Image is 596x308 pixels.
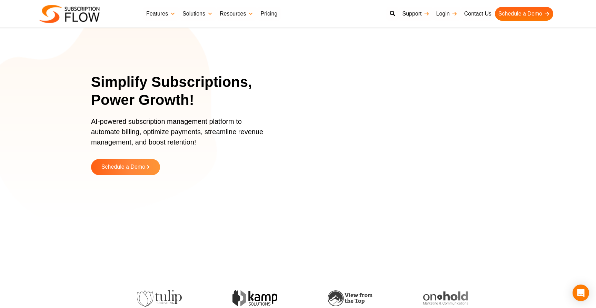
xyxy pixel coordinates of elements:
[257,7,281,21] a: Pricing
[495,7,553,21] a: Schedule a Demo
[461,7,495,21] a: Contact Us
[124,290,169,307] img: tulip-publishing
[573,285,589,301] div: Open Intercom Messenger
[410,291,455,305] img: onhold-marketing
[101,164,145,170] span: Schedule a Demo
[143,7,179,21] a: Features
[315,290,360,307] img: view-from-the-top
[433,7,461,21] a: Login
[179,7,216,21] a: Solutions
[91,159,160,175] a: Schedule a Demo
[39,5,100,23] img: Subscriptionflow
[220,290,265,306] img: kamp-solution
[399,7,433,21] a: Support
[216,7,257,21] a: Resources
[91,116,270,154] p: AI-powered subscription management platform to automate billing, optimize payments, streamline re...
[91,73,279,109] h1: Simplify Subscriptions, Power Growth!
